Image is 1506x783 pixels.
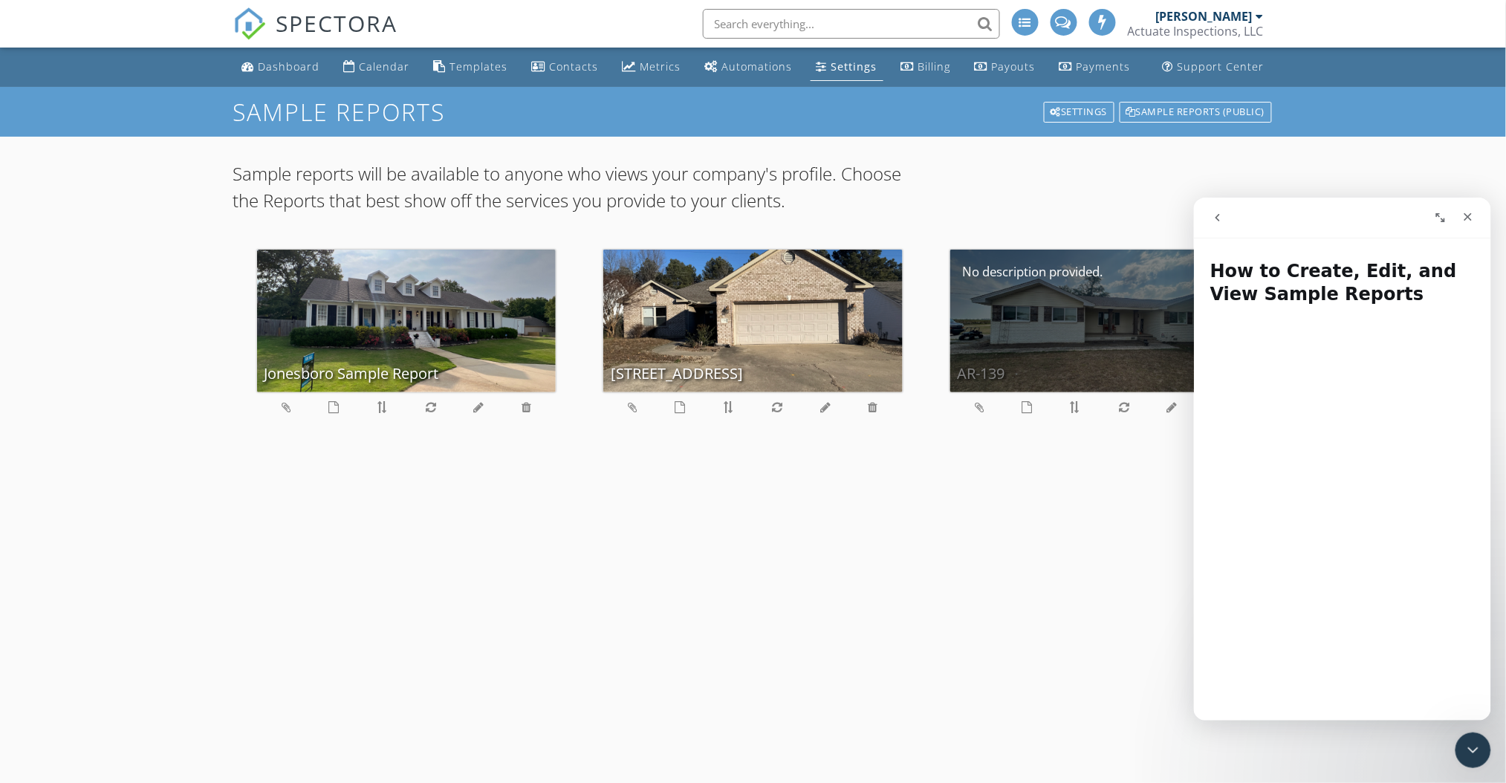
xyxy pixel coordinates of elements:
img: The Best Home Inspection Software - Spectora [233,7,266,40]
a: Settings [1042,100,1116,124]
a: Automations (Advanced) [699,53,799,81]
div: Settings [1044,102,1114,123]
iframe: Intercom live chat [1455,732,1491,768]
a: Support Center [1157,53,1270,81]
a: Contacts [526,53,605,81]
h1: Sample Reports [233,99,1273,125]
div: Calendar [360,59,410,74]
a: Templates [428,53,514,81]
div: Contacts [550,59,599,74]
a: Settings [811,53,883,81]
div: [PERSON_NAME] [1156,9,1253,24]
a: Billing [895,53,957,81]
a: Calendar [338,53,416,81]
a: Metrics [617,53,687,81]
div: Actuate Inspections, LLC [1128,24,1264,39]
input: Search everything... [703,9,1000,39]
div: Settings [831,59,877,74]
div: Templates [450,59,508,74]
span: SPECTORA [276,7,398,39]
div: Metrics [640,59,681,74]
a: Payments [1054,53,1137,81]
a: Payouts [969,53,1042,81]
div: Billing [918,59,951,74]
p: Sample reports will be available to anyone who views your company's profile. Choose the Reports t... [233,160,926,214]
div: Payments [1077,59,1131,74]
div: Sample Reports (public) [1120,102,1272,123]
iframe: Intercom live chat [1194,198,1491,721]
a: Dashboard [236,53,326,81]
div: Payouts [992,59,1036,74]
div: Automations [722,59,793,74]
a: Sample Reports (public) [1118,100,1273,124]
a: SPECTORA [233,20,398,51]
div: Dashboard [259,59,320,74]
div: Support Center [1178,59,1265,74]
